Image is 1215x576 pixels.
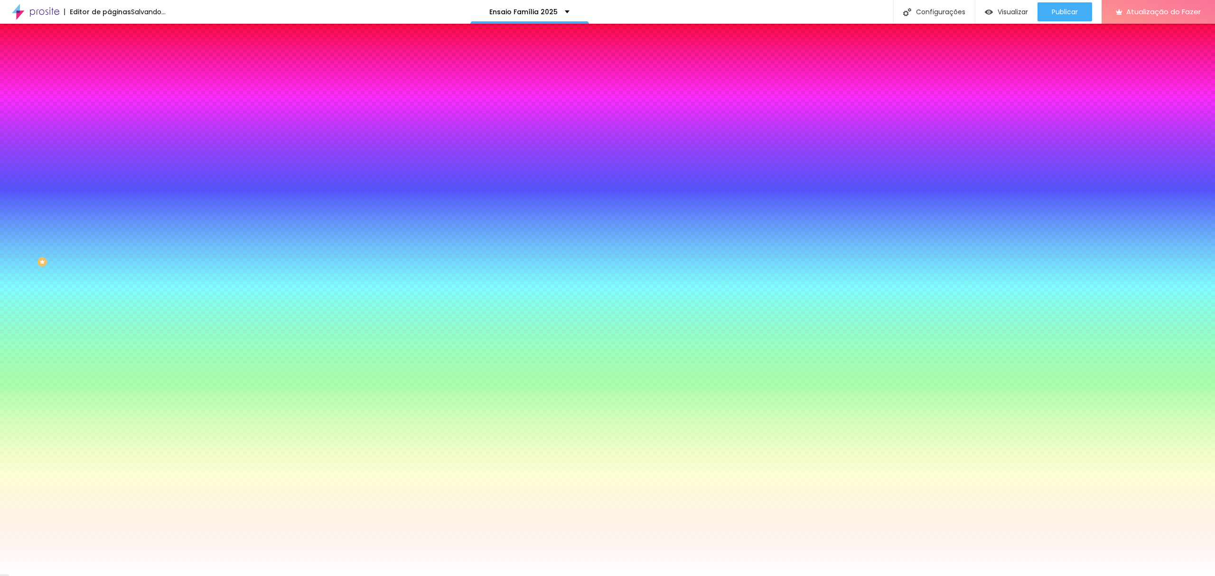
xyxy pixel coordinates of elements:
[916,7,965,17] font: Configurações
[998,7,1028,17] font: Visualizar
[70,7,131,17] font: Editor de páginas
[903,8,911,16] img: Ícone
[985,8,993,16] img: view-1.svg
[975,2,1037,21] button: Visualizar
[1037,2,1092,21] button: Publicar
[1126,7,1201,17] font: Atualização do Fazer
[1052,7,1078,17] font: Publicar
[131,9,166,15] div: Salvando...
[489,7,558,17] font: Ensaio Família 2025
